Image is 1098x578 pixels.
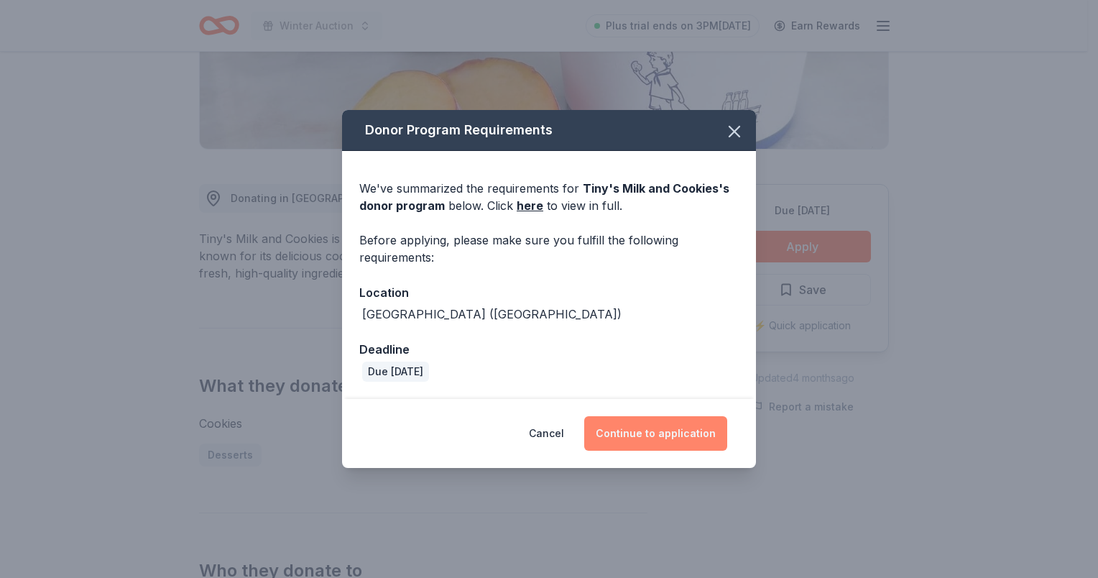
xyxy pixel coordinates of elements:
[359,283,739,302] div: Location
[529,416,564,451] button: Cancel
[362,306,622,323] div: [GEOGRAPHIC_DATA] ([GEOGRAPHIC_DATA])
[359,340,739,359] div: Deadline
[342,110,756,151] div: Donor Program Requirements
[584,416,727,451] button: Continue to application
[359,231,739,266] div: Before applying, please make sure you fulfill the following requirements:
[359,180,739,214] div: We've summarized the requirements for below. Click to view in full.
[517,197,543,214] a: here
[362,362,429,382] div: Due [DATE]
